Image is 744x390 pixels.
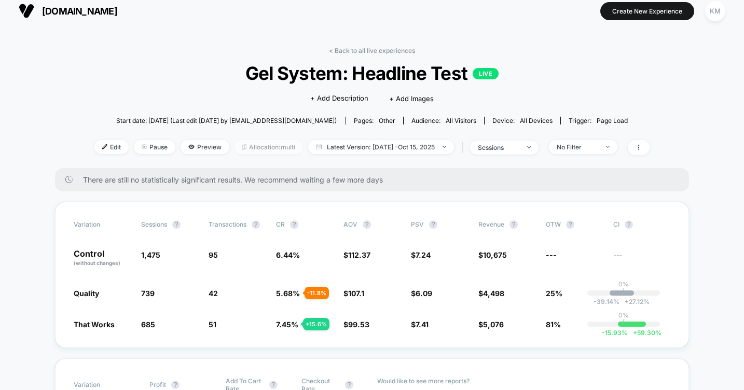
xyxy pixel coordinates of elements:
button: ? [269,381,278,389]
p: | [623,319,625,327]
span: Pause [134,140,175,154]
img: end [606,146,610,148]
span: Transactions [209,220,246,228]
button: ? [509,220,518,229]
div: KM [705,1,725,21]
button: ? [345,381,353,389]
img: end [443,146,446,148]
span: 5,076 [483,320,504,329]
span: $ [411,250,431,259]
div: Trigger: [569,117,628,124]
span: 107.1 [348,289,364,298]
img: Visually logo [19,3,34,19]
span: AOV [343,220,357,228]
span: 25% [546,289,562,298]
span: OTW [546,220,603,229]
span: 1,475 [141,250,160,259]
button: ? [429,220,437,229]
p: Control [74,249,131,267]
span: [DOMAIN_NAME] [42,6,117,17]
span: other [379,117,395,124]
span: + [625,298,629,305]
span: All Visitors [446,117,476,124]
span: PSV [411,220,424,228]
p: 0% [618,311,629,319]
div: sessions [478,144,519,151]
span: Variation [74,220,131,229]
div: - 11.8 % [305,287,329,299]
button: ? [252,220,260,229]
span: --- [546,250,557,259]
a: < Back to all live experiences [329,47,415,54]
span: 7.45 % [276,320,298,329]
button: ? [171,381,180,389]
span: + Add Images [389,94,434,103]
span: Latest Version: [DATE] - Oct 15, 2025 [308,140,454,154]
span: 5.68 % [276,289,300,298]
span: $ [343,289,364,298]
p: LIVE [473,68,499,79]
span: Allocation: multi [235,140,303,154]
span: all devices [520,117,553,124]
span: -39.14 % [594,298,619,305]
span: 7.24 [416,250,431,259]
span: 10,675 [483,250,507,259]
img: end [142,144,147,149]
span: 685 [141,320,155,329]
span: Gel System: Headline Test [122,62,622,84]
span: $ [411,289,432,298]
p: Would like to see more reports? [377,377,670,385]
span: -15.93 % [602,329,628,337]
span: + [633,329,637,337]
span: Device: [484,117,560,124]
span: There are still no statistically significant results. We recommend waiting a few more days [83,175,668,184]
span: 42 [209,289,218,298]
span: 81% [546,320,561,329]
span: | [459,140,470,155]
span: 27.12 % [619,298,650,305]
span: That Works [74,320,115,329]
span: 112.37 [348,250,370,259]
span: $ [478,289,504,298]
button: Create New Experience [600,2,694,20]
span: 59.30 % [628,329,662,337]
span: $ [343,250,370,259]
span: Page Load [597,117,628,124]
button: ? [290,220,298,229]
button: ? [363,220,371,229]
button: KM [702,1,728,22]
span: Sessions [141,220,167,228]
span: Profit [149,381,166,388]
div: No Filter [557,143,598,151]
span: --- [613,252,670,267]
button: ? [172,220,181,229]
span: 99.53 [348,320,369,329]
span: + Add Description [310,93,368,104]
span: Quality [74,289,99,298]
div: + 15.6 % [303,318,329,330]
span: 95 [209,250,218,259]
span: Start date: [DATE] (Last edit [DATE] by [EMAIL_ADDRESS][DOMAIN_NAME]) [116,117,337,124]
img: edit [102,144,107,149]
div: Audience: [411,117,476,124]
span: 7.41 [416,320,429,329]
span: $ [478,320,504,329]
span: 739 [141,289,155,298]
img: calendar [316,144,322,149]
span: CI [613,220,670,229]
button: [DOMAIN_NAME] [16,3,120,19]
span: 6.09 [416,289,432,298]
img: rebalance [242,144,246,150]
span: 51 [209,320,216,329]
span: Preview [181,140,229,154]
p: | [623,288,625,296]
span: 4,498 [483,289,504,298]
span: Edit [94,140,129,154]
span: $ [478,250,507,259]
span: (without changes) [74,260,120,266]
span: $ [343,320,369,329]
p: 0% [618,280,629,288]
img: end [527,146,531,148]
div: Pages: [354,117,395,124]
span: CR [276,220,285,228]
